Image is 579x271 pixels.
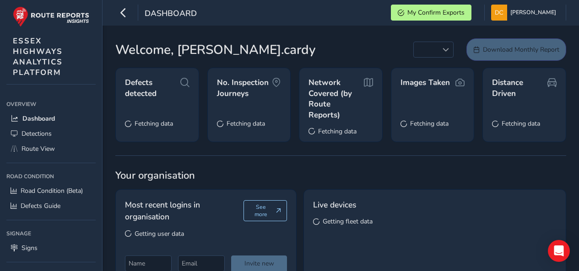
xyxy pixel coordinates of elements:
[491,5,559,21] button: [PERSON_NAME]
[6,183,96,198] a: Road Condition (Beta)
[548,240,570,262] div: Open Intercom Messenger
[6,240,96,255] a: Signs
[6,227,96,240] div: Signage
[6,97,96,111] div: Overview
[22,244,38,252] span: Signs
[391,5,471,21] button: My Confirm Exports
[6,141,96,156] a: Route View
[323,217,373,226] span: Getting fleet data
[21,202,60,210] span: Defects Guide
[227,119,265,128] span: Fetching data
[217,77,272,99] span: No. Inspection Journeys
[510,5,556,21] span: [PERSON_NAME]
[22,144,55,153] span: Route View
[6,170,96,183] div: Road Condition
[115,169,566,182] span: Your organisation
[313,199,356,211] span: Live devices
[145,8,197,21] span: Dashboard
[6,198,96,213] a: Defects Guide
[492,77,547,99] span: Distance Driven
[115,40,316,59] span: Welcome, [PERSON_NAME].cardy
[407,8,465,17] span: My Confirm Exports
[308,77,364,121] span: Network Covered (by Route Reports)
[410,119,449,128] span: Fetching data
[249,203,272,218] span: See more
[22,114,55,123] span: Dashboard
[400,77,450,88] span: Images Taken
[22,129,52,138] span: Detections
[6,126,96,141] a: Detections
[318,127,357,136] span: Fetching data
[502,119,540,128] span: Fetching data
[244,200,287,221] button: See more
[13,6,89,27] img: rr logo
[125,199,244,223] span: Most recent logins in organisation
[125,77,180,99] span: Defects detected
[21,186,83,195] span: Road Condition (Beta)
[491,5,507,21] img: diamond-layout
[13,36,63,78] span: ESSEX HIGHWAYS ANALYTICS PLATFORM
[135,119,173,128] span: Fetching data
[135,229,184,238] span: Getting user data
[6,111,96,126] a: Dashboard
